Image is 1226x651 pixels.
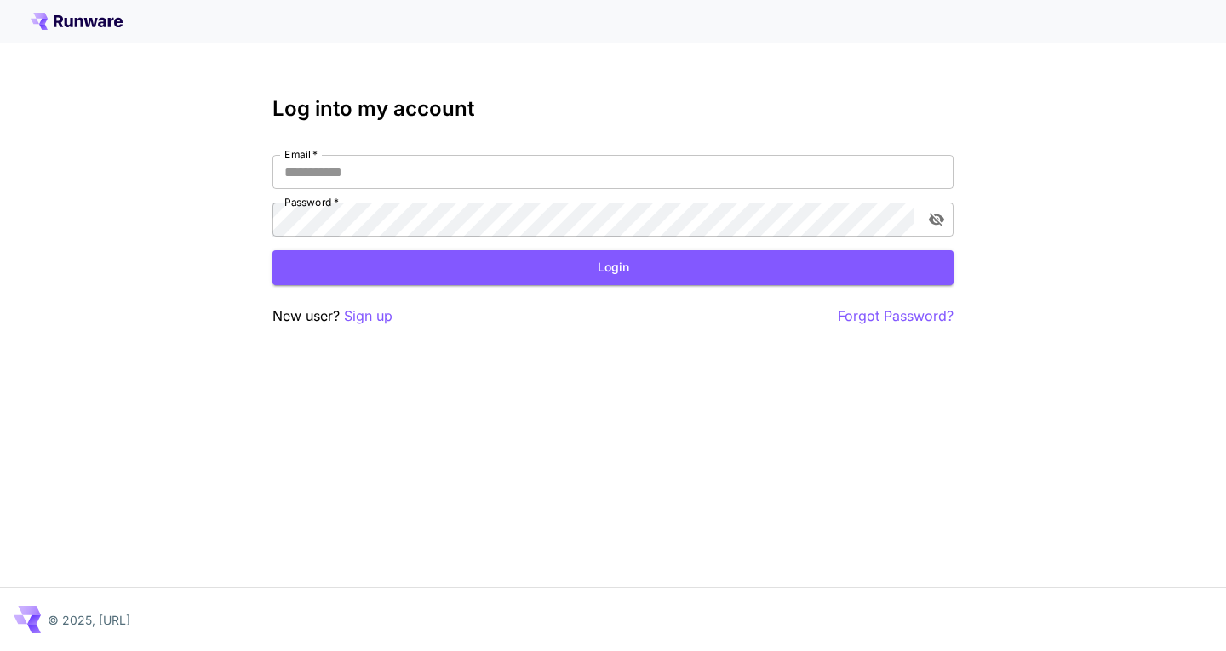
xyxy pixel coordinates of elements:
button: Login [272,250,954,285]
label: Password [284,195,339,209]
button: Forgot Password? [838,306,954,327]
button: toggle password visibility [921,204,952,235]
label: Email [284,147,318,162]
h3: Log into my account [272,97,954,121]
button: Sign up [344,306,392,327]
p: New user? [272,306,392,327]
p: © 2025, [URL] [48,611,130,629]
